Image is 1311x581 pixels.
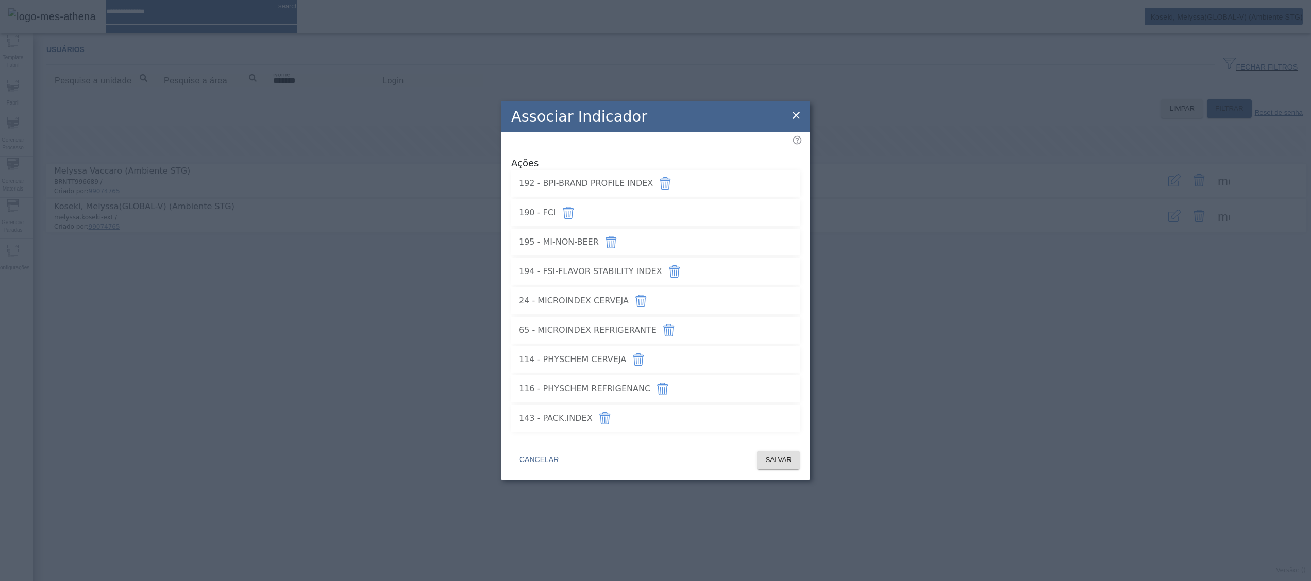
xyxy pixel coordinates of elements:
span: SALVAR [765,455,792,465]
span: Ações [511,156,800,170]
span: 190 - FCI [519,207,556,219]
span: 116 - PHYSCHEM REFRIGENANC [519,383,650,395]
span: 65 - MICROINDEX REFRIGERANTE [519,324,657,336]
button: SALVAR [757,451,800,469]
span: 192 - BPI-BRAND PROFILE INDEX [519,177,653,190]
span: 24 - MICROINDEX CERVEJA [519,295,629,307]
h2: Associar Indicador [511,106,647,128]
span: CANCELAR [519,455,559,465]
button: CANCELAR [511,451,567,469]
span: 114 - PHYSCHEM CERVEJA [519,353,626,366]
span: 143 - PACK.INDEX [519,412,593,424]
span: 194 - FSI-FLAVOR STABILITY INDEX [519,265,662,278]
span: 195 - MI-NON-BEER [519,236,599,248]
